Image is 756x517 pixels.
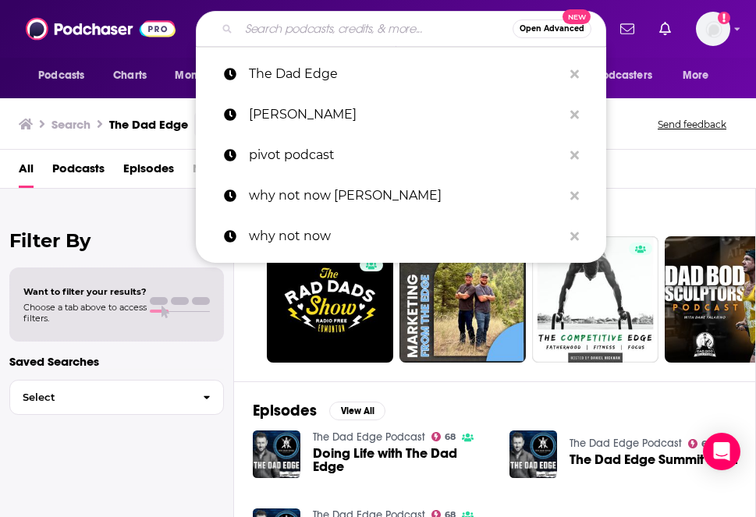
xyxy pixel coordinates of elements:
[239,16,513,41] input: Search podcasts, credits, & more...
[520,25,584,33] span: Open Advanced
[253,401,385,420] a: EpisodesView All
[329,402,385,420] button: View All
[249,94,563,135] p: mark groves
[249,216,563,257] p: why not now
[267,236,393,363] a: 42
[196,135,606,175] a: pivot podcast
[653,16,677,42] a: Show notifications dropdown
[196,54,606,94] a: The Dad Edge
[696,12,730,46] button: Show profile menu
[175,65,230,87] span: Monitoring
[52,156,105,188] a: Podcasts
[10,392,190,402] span: Select
[701,441,712,448] span: 68
[9,229,224,252] h2: Filter By
[563,9,591,24] span: New
[196,94,606,135] a: [PERSON_NAME]
[313,447,491,473] a: Doing Life with The Dad Edge
[253,430,300,478] img: Doing Life with The Dad Edge
[164,61,250,90] button: open menu
[577,65,652,87] span: For Podcasters
[193,156,245,188] span: Networks
[696,12,730,46] span: Logged in as alignPR
[9,380,224,415] button: Select
[696,12,730,46] img: User Profile
[513,19,591,38] button: Open AdvancedNew
[703,433,740,470] div: Open Intercom Messenger
[9,354,224,369] p: Saved Searches
[196,11,606,47] div: Search podcasts, credits, & more...
[570,437,682,450] a: The Dad Edge Podcast
[313,430,425,444] a: The Dad Edge Podcast
[249,54,563,94] p: The Dad Edge
[19,156,34,188] a: All
[26,14,176,44] img: Podchaser - Follow, Share and Rate Podcasts
[123,156,174,188] a: Episodes
[27,61,105,90] button: open menu
[570,453,738,466] a: The Dad Edge Summit 2022
[431,432,456,441] a: 68
[196,216,606,257] a: why not now
[688,439,713,448] a: 68
[23,302,147,324] span: Choose a tab above to access filters.
[614,16,641,42] a: Show notifications dropdown
[249,135,563,175] p: pivot podcast
[38,65,84,87] span: Podcasts
[718,12,730,24] svg: Add a profile image
[509,430,557,478] img: The Dad Edge Summit 2022
[113,65,147,87] span: Charts
[253,401,317,420] h2: Episodes
[109,117,188,132] h3: The Dad Edge
[653,118,731,131] button: Send feedback
[672,61,729,90] button: open menu
[567,61,675,90] button: open menu
[23,286,147,297] span: Want to filter your results?
[683,65,709,87] span: More
[445,434,456,441] span: 68
[51,117,91,132] h3: Search
[249,175,563,216] p: why not now amy jo martin
[196,175,606,216] a: why not now [PERSON_NAME]
[103,61,156,90] a: Charts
